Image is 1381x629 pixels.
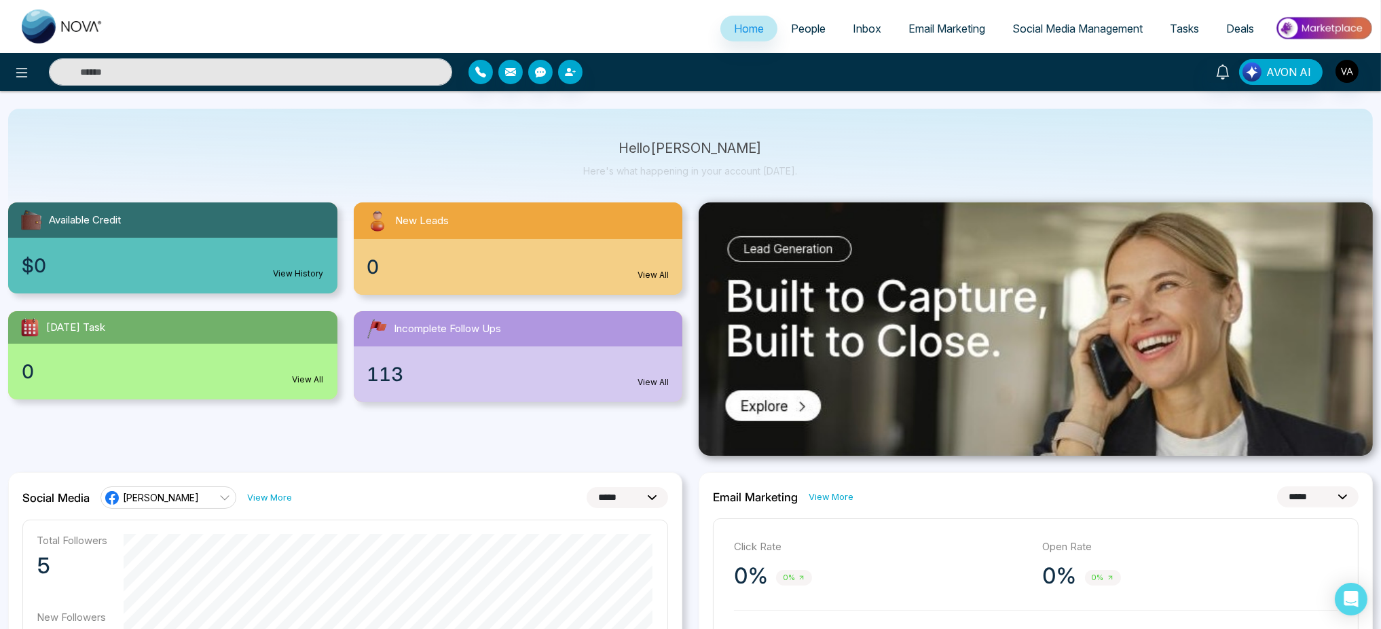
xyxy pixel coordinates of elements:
span: Deals [1226,22,1254,35]
div: Open Intercom Messenger [1335,583,1367,615]
span: 0 [22,357,34,386]
span: Home [734,22,764,35]
a: New Leads0View All [346,202,691,295]
p: 5 [37,552,107,579]
span: 0 [367,253,380,281]
p: Click Rate [734,539,1029,555]
p: Open Rate [1043,539,1338,555]
p: 0% [1043,562,1077,590]
a: View More [809,490,853,503]
a: Home [720,16,777,41]
span: Available Credit [49,213,121,228]
span: 0% [1085,570,1121,586]
span: People [791,22,826,35]
img: Market-place.gif [1274,13,1373,43]
a: Social Media Management [999,16,1156,41]
a: View All [638,376,669,389]
a: View All [638,269,669,281]
a: Incomplete Follow Ups113View All [346,311,691,402]
img: Lead Flow [1242,62,1262,82]
button: AVON AI [1239,59,1323,85]
img: availableCredit.svg [19,208,43,232]
img: . [699,202,1373,456]
a: Inbox [839,16,895,41]
span: Email Marketing [908,22,985,35]
span: Tasks [1170,22,1199,35]
p: Hello [PERSON_NAME] [584,143,798,154]
span: [DATE] Task [46,320,105,336]
span: Inbox [853,22,881,35]
h2: Social Media [22,491,90,505]
span: Social Media Management [1012,22,1143,35]
span: AVON AI [1266,64,1311,80]
p: New Followers [37,611,107,624]
span: $0 [22,251,46,280]
h2: Email Marketing [713,490,798,504]
p: Total Followers [37,534,107,547]
img: followUps.svg [365,317,389,341]
img: User Avatar [1336,60,1359,83]
span: 113 [367,360,404,389]
span: New Leads [396,213,449,229]
img: Nova CRM Logo [22,10,103,43]
img: todayTask.svg [19,317,41,338]
a: Email Marketing [895,16,999,41]
img: newLeads.svg [365,208,390,234]
a: View All [293,374,324,386]
p: 0% [734,562,768,590]
a: View History [274,268,324,280]
p: Here's what happening in your account [DATE]. [584,165,798,177]
a: Deals [1213,16,1268,41]
a: View More [247,491,292,504]
a: Tasks [1156,16,1213,41]
a: People [777,16,839,41]
span: Incomplete Follow Ups [394,321,502,337]
span: 0% [776,570,812,586]
span: [PERSON_NAME] [123,491,199,504]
